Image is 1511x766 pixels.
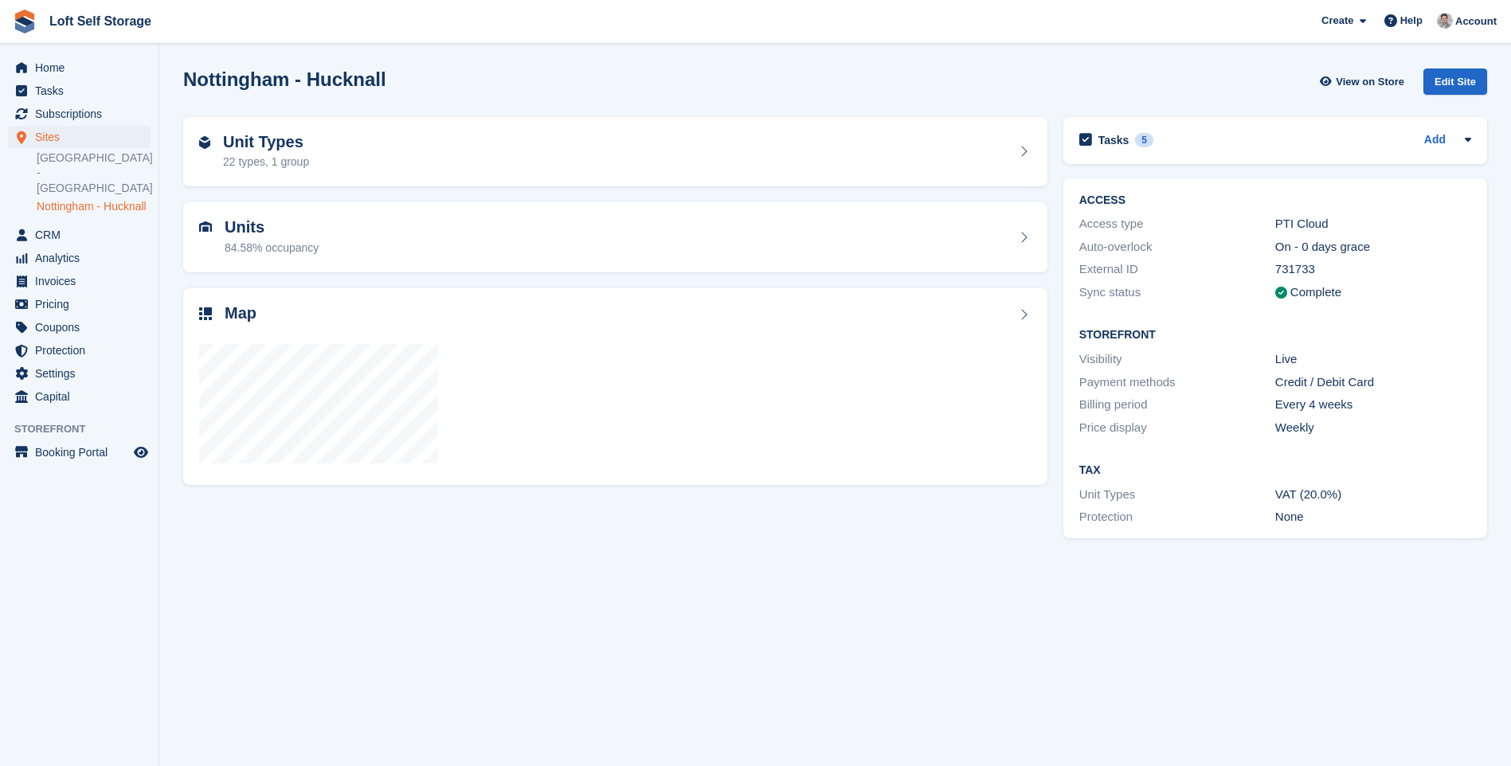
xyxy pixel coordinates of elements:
span: Invoices [35,270,131,292]
div: Price display [1079,419,1275,437]
h2: Map [225,304,256,322]
span: Settings [35,362,131,385]
div: Unit Types [1079,486,1275,504]
h2: ACCESS [1079,194,1471,207]
a: menu [8,80,151,102]
span: CRM [35,224,131,246]
span: Booking Portal [35,441,131,463]
div: 5 [1135,133,1153,147]
div: Sync status [1079,283,1275,302]
a: Edit Site [1423,68,1487,101]
a: Units 84.58% occupancy [183,202,1047,272]
span: Protection [35,339,131,362]
div: Protection [1079,508,1275,526]
a: View on Store [1317,68,1411,95]
span: Coupons [35,316,131,338]
a: Map [183,288,1047,486]
div: On - 0 days grace [1275,238,1471,256]
div: Access type [1079,215,1275,233]
div: 22 types, 1 group [223,154,309,170]
span: Subscriptions [35,103,131,125]
a: [GEOGRAPHIC_DATA] - [GEOGRAPHIC_DATA] [37,150,151,196]
img: stora-icon-8386f47178a22dfd0bd8f6a31ec36ba5ce8667c1dd55bd0f319d3a0aa187defe.svg [13,10,37,33]
h2: Nottingham - Hucknall [183,68,386,90]
h2: Tax [1079,464,1471,477]
div: Payment methods [1079,373,1275,392]
span: Tasks [35,80,131,102]
a: menu [8,103,151,125]
span: Account [1455,14,1497,29]
div: Visibility [1079,350,1275,369]
div: Edit Site [1423,68,1487,95]
div: VAT (20.0%) [1275,486,1471,504]
div: Billing period [1079,396,1275,414]
a: menu [8,293,151,315]
div: Every 4 weeks [1275,396,1471,414]
a: menu [8,441,151,463]
div: External ID [1079,260,1275,279]
a: menu [8,316,151,338]
h2: Unit Types [223,133,309,151]
a: Loft Self Storage [43,8,158,34]
span: Sites [35,126,131,148]
a: menu [8,224,151,246]
div: PTI Cloud [1275,215,1471,233]
a: Add [1424,131,1446,150]
div: Live [1275,350,1471,369]
div: Complete [1290,283,1341,302]
div: 84.58% occupancy [225,240,319,256]
div: None [1275,508,1471,526]
img: Nik Williams [1437,13,1453,29]
a: Preview store [131,443,151,462]
span: Home [35,57,131,79]
div: Auto-overlock [1079,238,1275,256]
span: Help [1400,13,1423,29]
span: View on Store [1336,74,1404,90]
a: menu [8,362,151,385]
h2: Units [225,218,319,236]
span: Capital [35,385,131,408]
a: menu [8,385,151,408]
div: 731733 [1275,260,1471,279]
a: menu [8,247,151,269]
a: menu [8,57,151,79]
span: Pricing [35,293,131,315]
div: Weekly [1275,419,1471,437]
a: menu [8,270,151,292]
span: Storefront [14,421,159,437]
img: map-icn-33ee37083ee616e46c38cad1a60f524a97daa1e2b2c8c0bc3eb3415660979fc1.svg [199,307,212,320]
a: menu [8,126,151,148]
div: Credit / Debit Card [1275,373,1471,392]
a: Unit Types 22 types, 1 group [183,117,1047,187]
img: unit-icn-7be61d7bf1b0ce9d3e12c5938cc71ed9869f7b940bace4675aadf7bd6d80202e.svg [199,221,212,233]
a: Nottingham - Hucknall [37,199,151,214]
h2: Tasks [1098,133,1129,147]
span: Create [1321,13,1353,29]
span: Analytics [35,247,131,269]
h2: Storefront [1079,329,1471,342]
a: menu [8,339,151,362]
img: unit-type-icn-2b2737a686de81e16bb02015468b77c625bbabd49415b5ef34ead5e3b44a266d.svg [199,136,210,149]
